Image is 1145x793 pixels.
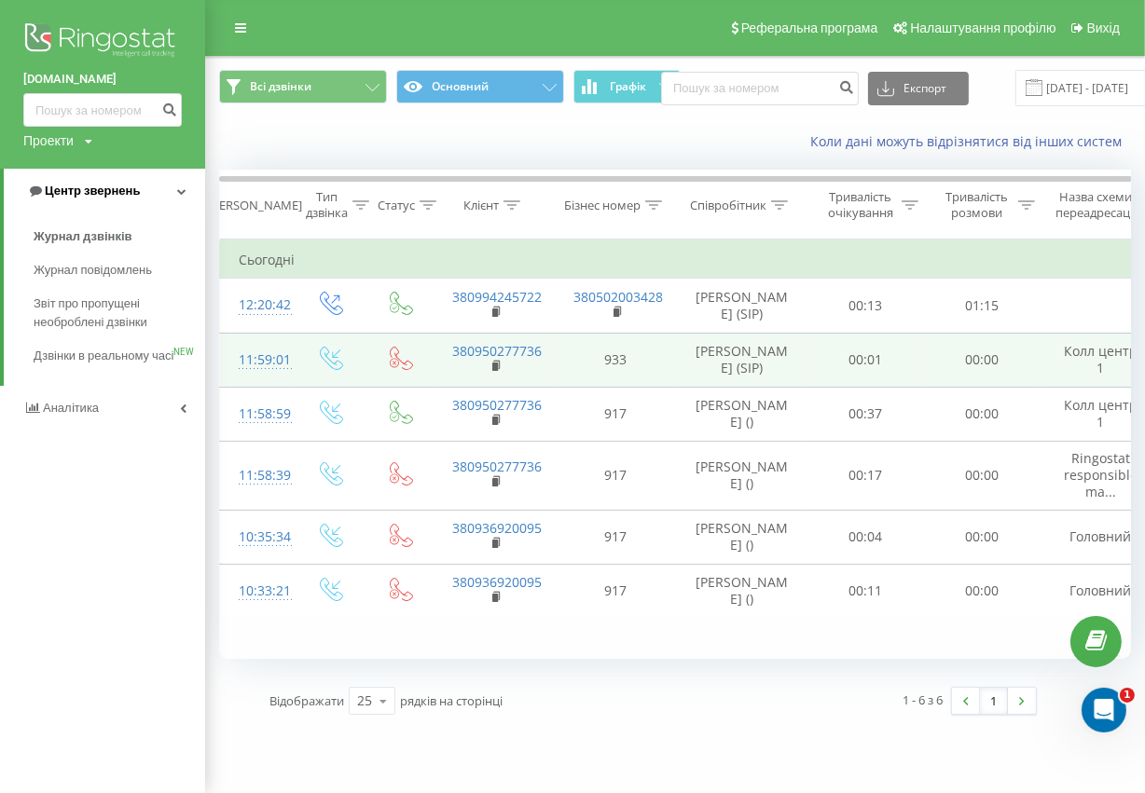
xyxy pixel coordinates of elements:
td: [PERSON_NAME] (SIP) [677,333,807,387]
span: Графік [610,80,646,93]
a: Центр звернень [4,169,205,213]
span: Реферальна програма [741,21,878,35]
a: Звіт про пропущені необроблені дзвінки [34,287,205,339]
div: Клієнт [463,198,499,213]
img: Ringostat logo [23,19,182,65]
div: 11:59:01 [239,342,276,378]
span: Відображати [269,692,344,709]
td: 917 [556,510,677,564]
a: 380936920095 [453,519,543,537]
span: Звіт про пропущені необроблені дзвінки [34,294,196,332]
td: 917 [556,564,677,618]
button: Експорт [868,72,969,105]
span: рядків на сторінці [400,692,503,709]
span: Дзвінки в реальному часі [34,347,173,365]
a: Дзвінки в реальному часіNEW [34,339,205,373]
div: Тип дзвінка [306,189,348,221]
td: 00:17 [807,441,924,510]
a: 380950277736 [453,342,543,360]
td: 00:11 [807,564,924,618]
div: 11:58:39 [239,458,276,494]
td: 917 [556,441,677,510]
button: Всі дзвінки [219,70,387,103]
a: Журнал повідомлень [34,253,205,287]
td: 933 [556,333,677,387]
div: [PERSON_NAME] [208,198,302,213]
td: [PERSON_NAME] () [677,441,807,510]
div: Назва схеми переадресації [1055,189,1136,221]
div: Бізнес номер [564,198,641,213]
div: Співробітник [690,198,766,213]
div: 10:33:21 [239,573,276,609]
a: 380950277736 [453,458,543,475]
td: 00:13 [807,279,924,333]
div: 12:20:42 [239,287,276,323]
button: Основний [396,70,564,103]
td: 00:37 [807,387,924,441]
span: Вихід [1087,21,1120,35]
span: Аналiтика [43,401,99,415]
a: 1 [980,688,1008,714]
td: 01:15 [924,279,1041,333]
a: 380502003428 [574,288,664,306]
a: Коли дані можуть відрізнятися вiд інших систем [810,132,1131,150]
td: 00:00 [924,564,1041,618]
input: Пошук за номером [661,72,859,105]
td: [PERSON_NAME] () [677,387,807,441]
td: 00:00 [924,510,1041,564]
td: [PERSON_NAME] () [677,564,807,618]
input: Пошук за номером [23,93,182,127]
span: Журнал дзвінків [34,227,132,246]
td: 00:04 [807,510,924,564]
td: 00:00 [924,333,1041,387]
a: 380936920095 [453,573,543,591]
span: Налаштування профілю [910,21,1055,35]
span: Журнал повідомлень [34,261,152,280]
span: Всі дзвінки [250,79,311,94]
td: [PERSON_NAME] () [677,510,807,564]
a: Журнал дзвінків [34,220,205,253]
td: 917 [556,387,677,441]
div: Проекти [23,131,74,150]
div: 1 - 6 з 6 [903,690,943,709]
a: [DOMAIN_NAME] [23,70,182,89]
button: Графік [573,70,681,103]
td: 00:00 [924,387,1041,441]
span: 1 [1120,688,1135,703]
td: 00:01 [807,333,924,387]
div: 10:35:34 [239,519,276,555]
td: [PERSON_NAME] (SIP) [677,279,807,333]
a: 380950277736 [453,396,543,414]
a: 380994245722 [453,288,543,306]
div: Тривалість очікування [823,189,897,221]
div: 25 [357,691,372,710]
iframe: Intercom live chat [1082,688,1126,732]
div: 11:58:59 [239,396,276,432]
div: Статус [378,198,415,213]
span: Ringostat responsible ma... [1064,449,1138,500]
span: Центр звернень [45,184,140,198]
td: 00:00 [924,441,1041,510]
div: Тривалість розмови [940,189,1014,221]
